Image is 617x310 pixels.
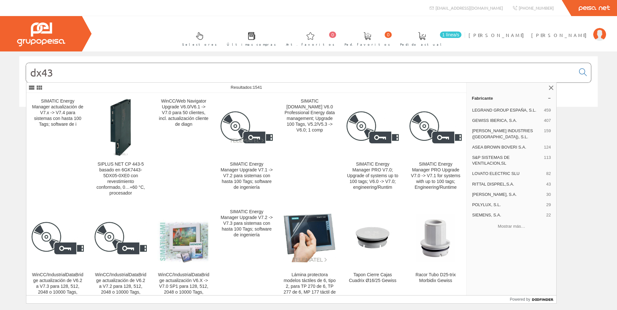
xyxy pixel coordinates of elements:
div: SIMATIC Energy Manager PRO Upgrade V7.0 -> V7.1 for systems with up to 100 tags; Engineering/Runtime [409,161,462,190]
img: SIMATIC Energy Manager PRO V7.0; Upgrade of systems up to 100 tags; V6.0 -> V7.0; engineering/Runtim [346,111,399,144]
div: Racor Tubo D25-trix Morbidix Gewiss [409,272,462,284]
img: WinCC/IndustrialDataBridge actualización de V6.2 a V7.3 para 128, 512, 2048 o 10000 Tags, software r [31,222,84,254]
img: Tapon Cierre Cajas Cuadrix Ø16/25 Gewiss [353,214,392,262]
span: 1 línea/s [440,32,461,38]
span: Selectores [182,41,217,48]
a: Fabricante [467,93,556,103]
span: [PERSON_NAME] [PERSON_NAME] [469,32,590,38]
span: Ped. favoritos [344,41,390,48]
a: WinCC/IndustrialDataBridge actualización de V6.2 a V7.3 para 128, 512, 2048 o 10000 Tags, softwar... [26,204,89,308]
a: Tapon Cierre Cajas Cuadrix Ø16/25 Gewiss Tapon Cierre Cajas Cuadrix Ø16/25 Gewiss [341,204,404,308]
div: SIMATIC Energy Manager PRO V7.0; Upgrade of systems up to 100 tags; V6.0 -> V7.0; engineering/Runtim [346,161,399,190]
a: SIMATIC Energy Manager Upgrade V7.1 -> V7.2 para sistemas con hasta 100 Tags; software de ingenie... [215,93,278,204]
span: Art. favoritos [286,41,335,48]
span: LEGRAND GROUP ESPAÑA, S.L. [472,107,541,113]
span: S&P SISTEMAS DE VENTILACION,SL [472,155,541,166]
span: Pedido actual [400,41,444,48]
img: Grupo Peisa [17,23,65,46]
a: [PERSON_NAME] [PERSON_NAME] [469,27,606,33]
div: SIPLUS NET CP 443-5 basado en 6GK7443-5DX05-0XE0 con revestimiento conformado, 0…+60 °C, procesador [94,161,147,196]
img: SIMATIC Energy Manager Upgrade V7.1 -> V7.2 para sistemas con hasta 100 Tags; software de ingeniería [220,111,273,144]
div: SIMATIC [DOMAIN_NAME] V6.0 Professional Energy data management; Upgrade 100 Tags, V5.2/V5.3 -> V6... [283,98,336,133]
div: SIMATIC Energy Manager actualización de V7.x -> V7.4 para sistemas con hasta 100 Tags; software de i [31,98,84,127]
div: SIMATIC Energy Manager Upgrade V7.1 -> V7.2 para sistemas con hasta 100 Tags; software de ingeniería [220,161,273,190]
a: WinCC/IndustrialDataBridge actualización V6.X -> V7.0 SP1 para 128, 512, 2048 o 10000 Tags, softw... [152,204,215,308]
div: WinCC/IndustrialDataBridge actualización de V6.2 a V7.3 para 128, 512, 2048 o 10000 Tags, software r [31,272,84,301]
span: Powered by [510,296,530,302]
img: SIMATIC Energy Manager PRO Upgrade V7.0 -> V7.1 for systems with up to 100 tags; Engineering/Runtime [409,111,462,144]
a: Selectores [176,27,220,50]
span: 30 [546,192,551,197]
span: 0 [385,32,392,38]
span: POLYLUX, S.L. [472,202,544,208]
div: WinCC/IndustrialDataBridge actualización de V6.2 a V7.2 para 128, 512, 2048 o 10000 Tags, software r [94,272,147,301]
span: Últimas compras [227,41,276,48]
span: 407 [544,118,551,123]
img: Lámina protectora modelos táctiles de 6, tipo 2, para TP 270 de 6, TP 277 de 6, MP 177 táctil de [283,213,336,263]
span: [PHONE_NUMBER] [519,5,554,11]
span: [PERSON_NAME] INDUSTRIES ([GEOGRAPHIC_DATA]), S.L. [472,128,541,140]
img: Racor Tubo D25-trix Morbidix Gewiss [416,214,455,262]
span: 0 [329,32,336,38]
span: 1541 [253,85,262,90]
span: LOVATO ELECTRIC SLU [472,171,544,177]
a: Lámina protectora modelos táctiles de 6, tipo 2, para TP 270 de 6, TP 277 de 6, MP 177 táctil de ... [278,204,341,308]
a: SIMATIC Energy Manager Upgrade V7.2 -> V7.3 para sistemas con hasta 100 Tags; software de ingeniería [215,204,278,308]
span: SIEMENS, S.A. [472,212,544,218]
span: 29 [546,202,551,208]
span: GEWISS IBERICA, S.A. [472,118,541,123]
div: © Grupo Peisa [19,115,598,120]
a: Powered by [510,296,557,303]
span: 82 [546,171,551,177]
a: WinCC/IndustrialDataBridge actualización de V6.2 a V7.2 para 128, 512, 2048 o 10000 Tags, softwar... [89,204,152,308]
span: 159 [544,128,551,140]
a: SIMATIC [DOMAIN_NAME] V6.0 Professional Energy data management; Upgrade 100 Tags, V5.2/V5.3 -> V6... [278,93,341,204]
div: SIMATIC Energy Manager Upgrade V7.2 -> V7.3 para sistemas con hasta 100 Tags; software de ingeniería [220,209,273,238]
span: [PERSON_NAME], S.A. [472,192,544,197]
a: Últimas compras [220,27,279,50]
a: SIPLUS NET CP 443-5 basado en 6GK7443-5DX05-0XE0 con revestimiento conformado, 0…+60 °C, procesad... [89,93,152,204]
a: Racor Tubo D25-trix Morbidix Gewiss Racor Tubo D25-trix Morbidix Gewiss [404,204,467,308]
img: WinCC/IndustrialDataBridge actualización V6.X -> V7.0 SP1 para 128, 512, 2048 o 10000 Tags, software [157,212,210,264]
span: 43 [546,181,551,187]
a: SIMATIC Energy Manager actualización de V7.x -> V7.4 para sistemas con hasta 100 Tags; software de i [26,93,89,204]
img: WinCC/IndustrialDataBridge actualización de V6.2 a V7.2 para 128, 512, 2048 o 10000 Tags, software r [94,222,147,254]
a: WinCC/Web Navigator Upgrade V6.0/V6.1 -> V7.0 para 50 clientes, incl. actualización cliente de diagn [152,93,215,204]
div: WinCC/Web Navigator Upgrade V6.0/V6.1 -> V7.0 para 50 clientes, incl. actualización cliente de diagn [157,98,210,127]
span: 22 [546,212,551,218]
span: 113 [544,155,551,166]
span: [EMAIL_ADDRESS][DOMAIN_NAME] [435,5,503,11]
div: Tapon Cierre Cajas Cuadrix Ø16/25 Gewiss [346,272,399,284]
a: 1 línea/s Pedido actual [394,27,463,50]
a: SIMATIC Energy Manager PRO V7.0; Upgrade of systems up to 100 tags; V6.0 -> V7.0; engineering/Run... [341,93,404,204]
div: Lámina protectora modelos táctiles de 6, tipo 2, para TP 270 de 6, TP 277 de 6, MP 177 táctil de [283,272,336,295]
span: 124 [544,144,551,150]
a: SIMATIC Energy Manager PRO Upgrade V7.0 -> V7.1 for systems with up to 100 tags; Engineering/Runt... [404,93,467,204]
span: ASEA BROWN BOVERI S.A. [472,144,541,150]
button: Mostrar más… [469,221,554,232]
input: Buscar... [26,63,575,82]
span: Resultados: [231,85,262,90]
div: WinCC/IndustrialDataBridge actualización V6.X -> V7.0 SP1 para 128, 512, 2048 o 10000 Tags, software [157,272,210,301]
img: SIPLUS NET CP 443-5 basado en 6GK7443-5DX05-0XE0 con revestimiento conformado, 0…+60 °C, procesador [110,98,131,156]
span: 459 [544,107,551,113]
span: RITTAL DISPREL,S.A. [472,181,544,187]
